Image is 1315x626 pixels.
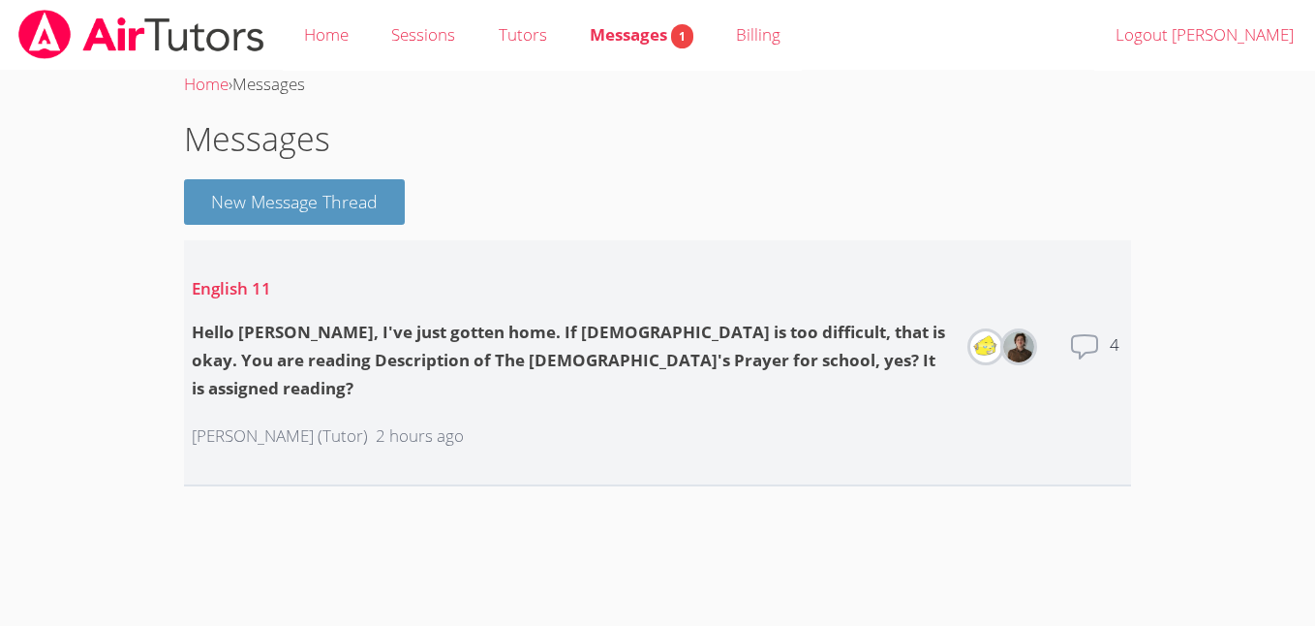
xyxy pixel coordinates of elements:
[192,277,271,299] a: English 11
[184,71,1131,99] div: ›
[590,23,693,46] span: Messages
[1003,331,1034,362] img: William Downing
[1110,331,1123,393] dd: 4
[184,179,405,225] button: New Message Thread
[970,331,1001,362] img: Ahmad Ali Sayeed
[192,319,949,403] div: Hello [PERSON_NAME], I've just gotten home. If [DEMOGRAPHIC_DATA] is too difficult, that is okay....
[184,114,1131,164] h1: Messages
[232,73,305,95] span: Messages
[184,73,229,95] a: Home
[671,24,693,48] span: 1
[16,10,266,59] img: airtutors_banner-c4298cdbf04f3fff15de1276eac7730deb9818008684d7c2e4769d2f7ddbe033.png
[192,423,368,451] p: [PERSON_NAME] (Tutor)
[376,423,464,451] p: 2 hours ago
